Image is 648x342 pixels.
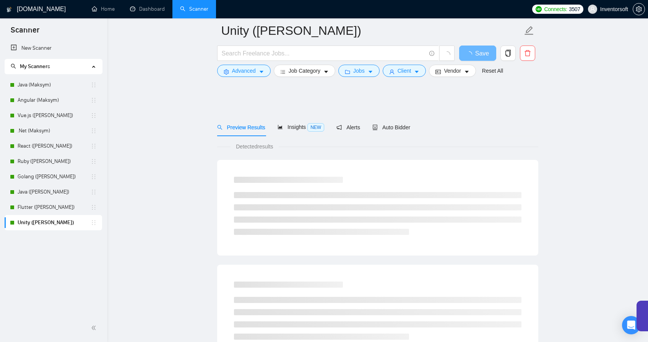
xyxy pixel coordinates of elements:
span: double-left [91,324,99,332]
span: setting [633,6,645,12]
span: caret-down [414,69,419,75]
a: Reset All [482,67,503,75]
a: Angular (Maksym) [18,93,91,108]
span: caret-down [323,69,329,75]
li: Unity (Nadia) [5,215,102,230]
li: Golang (Julia) [5,169,102,184]
button: delete [520,46,535,61]
span: holder [91,112,97,119]
span: Alerts [336,124,360,130]
li: Angular (Maksym) [5,93,102,108]
li: Java (Maksym) [5,77,102,93]
span: Preview Results [217,124,265,130]
span: robot [372,125,378,130]
a: New Scanner [11,41,96,56]
span: My Scanners [11,63,50,70]
a: .Net (Maksym) [18,123,91,138]
span: Client [398,67,411,75]
span: NEW [307,123,324,132]
a: Flutter ([PERSON_NAME]) [18,200,91,215]
a: setting [633,6,645,12]
span: holder [91,220,97,226]
span: search [11,64,16,69]
li: Vue.js (Julia) [5,108,102,123]
li: Flutter (Nadia) [5,200,102,215]
span: search [217,125,222,130]
li: React (Diana) [5,138,102,154]
img: logo [6,3,12,16]
a: React ([PERSON_NAME]) [18,138,91,154]
span: My Scanners [20,63,50,70]
span: delete [520,50,535,57]
button: idcardVendorcaret-down [429,65,476,77]
span: area-chart [278,124,283,130]
a: Vue.js ([PERSON_NAME]) [18,108,91,123]
span: holder [91,174,97,180]
button: userClientcaret-down [383,65,426,77]
a: Java ([PERSON_NAME]) [18,184,91,200]
li: Ruby (Julia) [5,154,102,169]
span: user [389,69,395,75]
span: notification [336,125,342,130]
span: Vendor [444,67,461,75]
span: folder [345,69,350,75]
span: Jobs [353,67,365,75]
li: New Scanner [5,41,102,56]
span: Insights [278,124,324,130]
a: Golang ([PERSON_NAME]) [18,169,91,184]
span: Save [475,49,489,58]
button: barsJob Categorycaret-down [274,65,335,77]
span: caret-down [464,69,469,75]
a: Ruby ([PERSON_NAME]) [18,154,91,169]
span: holder [91,204,97,210]
li: Java (Nadia) [5,184,102,200]
span: user [590,7,595,12]
span: Job Category [289,67,320,75]
a: Java (Maksym) [18,77,91,93]
span: Auto Bidder [372,124,410,130]
span: copy [501,50,515,57]
span: Scanner [5,24,45,41]
span: caret-down [259,69,264,75]
span: loading [466,51,475,57]
button: setting [633,3,645,15]
span: holder [91,97,97,103]
a: homeHome [92,6,115,12]
img: upwork-logo.png [536,6,542,12]
button: folderJobscaret-down [338,65,380,77]
span: holder [91,143,97,149]
span: setting [224,69,229,75]
button: Save [459,46,496,61]
span: edit [524,26,534,36]
span: Connects: [544,5,567,13]
span: holder [91,189,97,195]
input: Scanner name... [221,21,523,40]
div: Open Intercom Messenger [622,316,640,334]
span: 3507 [569,5,580,13]
span: info-circle [429,51,434,56]
button: copy [500,46,516,61]
a: Unity ([PERSON_NAME]) [18,215,91,230]
a: dashboardDashboard [130,6,165,12]
span: holder [91,128,97,134]
span: bars [280,69,286,75]
span: Detected results [231,142,278,151]
span: idcard [435,69,441,75]
span: loading [443,51,450,58]
span: holder [91,158,97,164]
button: settingAdvancedcaret-down [217,65,271,77]
span: caret-down [368,69,373,75]
input: Search Freelance Jobs... [222,49,426,58]
li: .Net (Maksym) [5,123,102,138]
span: Advanced [232,67,256,75]
a: searchScanner [180,6,208,12]
span: holder [91,82,97,88]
